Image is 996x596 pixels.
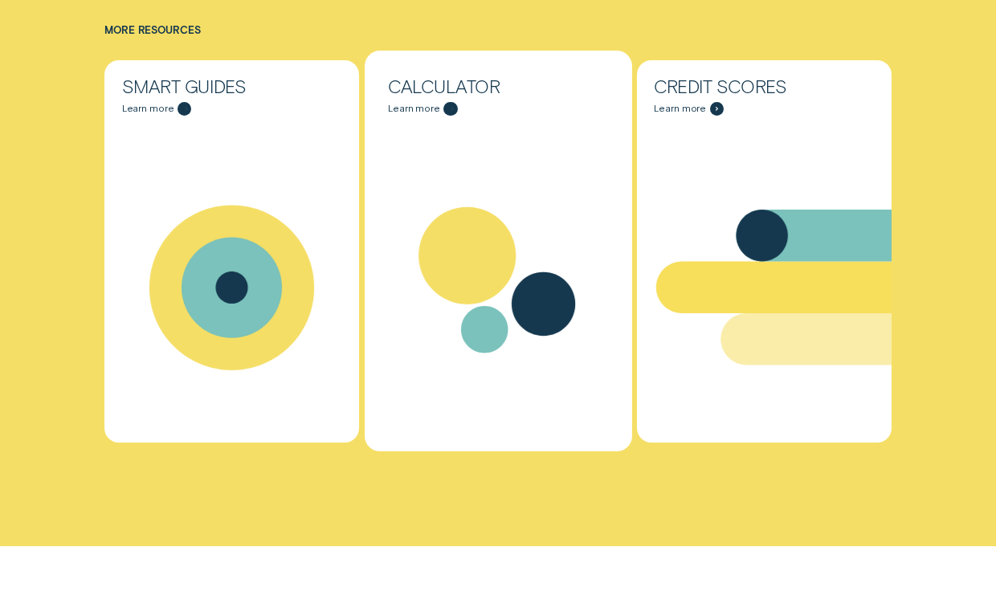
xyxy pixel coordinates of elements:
[388,78,608,95] div: Calculator
[371,60,626,442] a: Calculator - Learn more
[654,78,874,95] div: Credit Scores
[637,60,892,442] a: Credit Scores - Learn more
[122,103,174,114] span: Learn more
[654,103,706,114] span: Learn more
[122,78,342,95] div: Smart Guides
[388,103,440,114] span: Learn more
[104,24,892,36] h4: More Resources
[104,60,359,442] a: Smart Guides - Learn more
